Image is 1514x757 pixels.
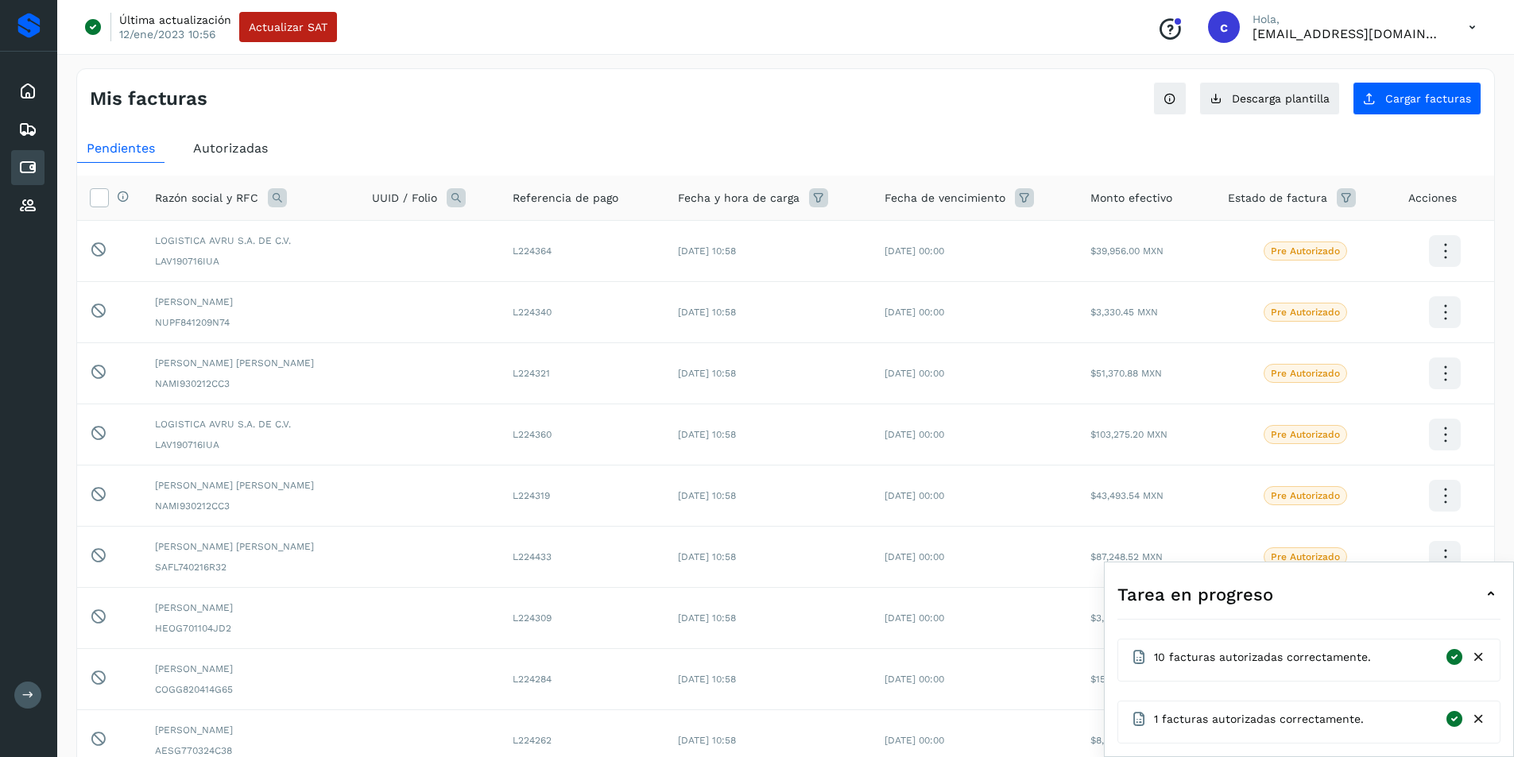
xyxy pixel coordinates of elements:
[513,551,552,562] span: L224433
[1385,93,1471,104] span: Cargar facturas
[372,190,437,207] span: UUID / Folio
[155,438,347,452] span: LAV190716IUA
[11,188,45,223] div: Proveedores
[155,478,347,492] span: [PERSON_NAME] [PERSON_NAME]
[1117,575,1500,613] div: Tarea en progreso
[155,499,347,513] span: NAMI930212CC3
[885,245,944,257] span: [DATE] 00:00
[1090,612,1157,624] span: $3,497.98 MXN
[11,150,45,185] div: Cuentas por pagar
[155,254,347,268] span: LAV190716IUA
[155,417,347,431] span: LOGISTICA AVRU S.A. DE C.V.
[513,490,550,501] span: L224319
[1271,551,1340,562] p: Pre Autorizado
[155,190,258,207] span: Razón social y RFC
[885,735,944,746] span: [DATE] 00:00
[1154,711,1364,728] span: 1 facturas autorizadas correctamente.
[678,190,800,207] span: Fecha y hora de carga
[1271,429,1340,440] p: Pre Autorizado
[155,662,347,676] span: [PERSON_NAME]
[87,141,155,156] span: Pendientes
[11,112,45,147] div: Embarques
[1271,245,1340,257] p: Pre Autorizado
[885,612,944,624] span: [DATE] 00:00
[885,490,944,501] span: [DATE] 00:00
[885,429,944,440] span: [DATE] 00:00
[155,601,347,615] span: [PERSON_NAME]
[1090,429,1167,440] span: $103,275.20 MXN
[1228,190,1327,207] span: Estado de factura
[11,74,45,109] div: Inicio
[155,234,347,248] span: LOGISTICA AVRU S.A. DE C.V.
[513,735,552,746] span: L224262
[155,377,347,391] span: NAMI930212CC3
[885,368,944,379] span: [DATE] 00:00
[513,429,552,440] span: L224360
[678,368,736,379] span: [DATE] 10:58
[155,315,347,330] span: NUPF841209N74
[1090,551,1163,562] span: $87,248.52 MXN
[90,87,207,110] h4: Mis facturas
[1232,93,1330,104] span: Descarga plantilla
[119,27,216,41] p: 12/ene/2023 10:56
[513,307,552,318] span: L224340
[1090,674,1162,685] span: $15,964.87 MXN
[155,295,347,309] span: [PERSON_NAME]
[513,674,552,685] span: L224284
[155,723,347,737] span: [PERSON_NAME]
[513,368,550,379] span: L224321
[513,245,552,257] span: L224364
[1117,581,1273,608] span: Tarea en progreso
[1090,307,1158,318] span: $3,330.45 MXN
[1090,368,1162,379] span: $51,370.88 MXN
[1408,190,1457,207] span: Acciones
[885,674,944,685] span: [DATE] 00:00
[1271,307,1340,318] p: Pre Autorizado
[1253,26,1443,41] p: contabilidad5@easo.com
[678,307,736,318] span: [DATE] 10:58
[885,190,1005,207] span: Fecha de vencimiento
[513,190,618,207] span: Referencia de pago
[1090,735,1157,746] span: $8,073.77 MXN
[155,560,347,574] span: SAFL740216R32
[1090,190,1172,207] span: Monto efectivo
[1271,368,1340,379] p: Pre Autorizado
[1154,649,1371,666] span: 10 facturas autorizadas correctamente.
[155,539,347,554] span: [PERSON_NAME] [PERSON_NAME]
[885,551,944,562] span: [DATE] 00:00
[1353,82,1481,115] button: Cargar facturas
[1253,13,1443,26] p: Hola,
[678,735,736,746] span: [DATE] 10:58
[678,429,736,440] span: [DATE] 10:58
[239,12,337,42] button: Actualizar SAT
[155,621,347,635] span: HEOG701104JD2
[155,356,347,370] span: [PERSON_NAME] [PERSON_NAME]
[1090,245,1164,257] span: $39,956.00 MXN
[1090,490,1164,501] span: $43,493.54 MXN
[885,307,944,318] span: [DATE] 00:00
[678,245,736,257] span: [DATE] 10:58
[155,682,347,697] span: COGG820414G65
[249,21,327,33] span: Actualizar SAT
[1199,82,1340,115] button: Descarga plantilla
[678,612,736,624] span: [DATE] 10:58
[1271,490,1340,501] p: Pre Autorizado
[678,490,736,501] span: [DATE] 10:58
[678,551,736,562] span: [DATE] 10:58
[513,612,552,624] span: L224309
[119,13,231,27] p: Última actualización
[193,141,268,156] span: Autorizadas
[678,674,736,685] span: [DATE] 10:58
